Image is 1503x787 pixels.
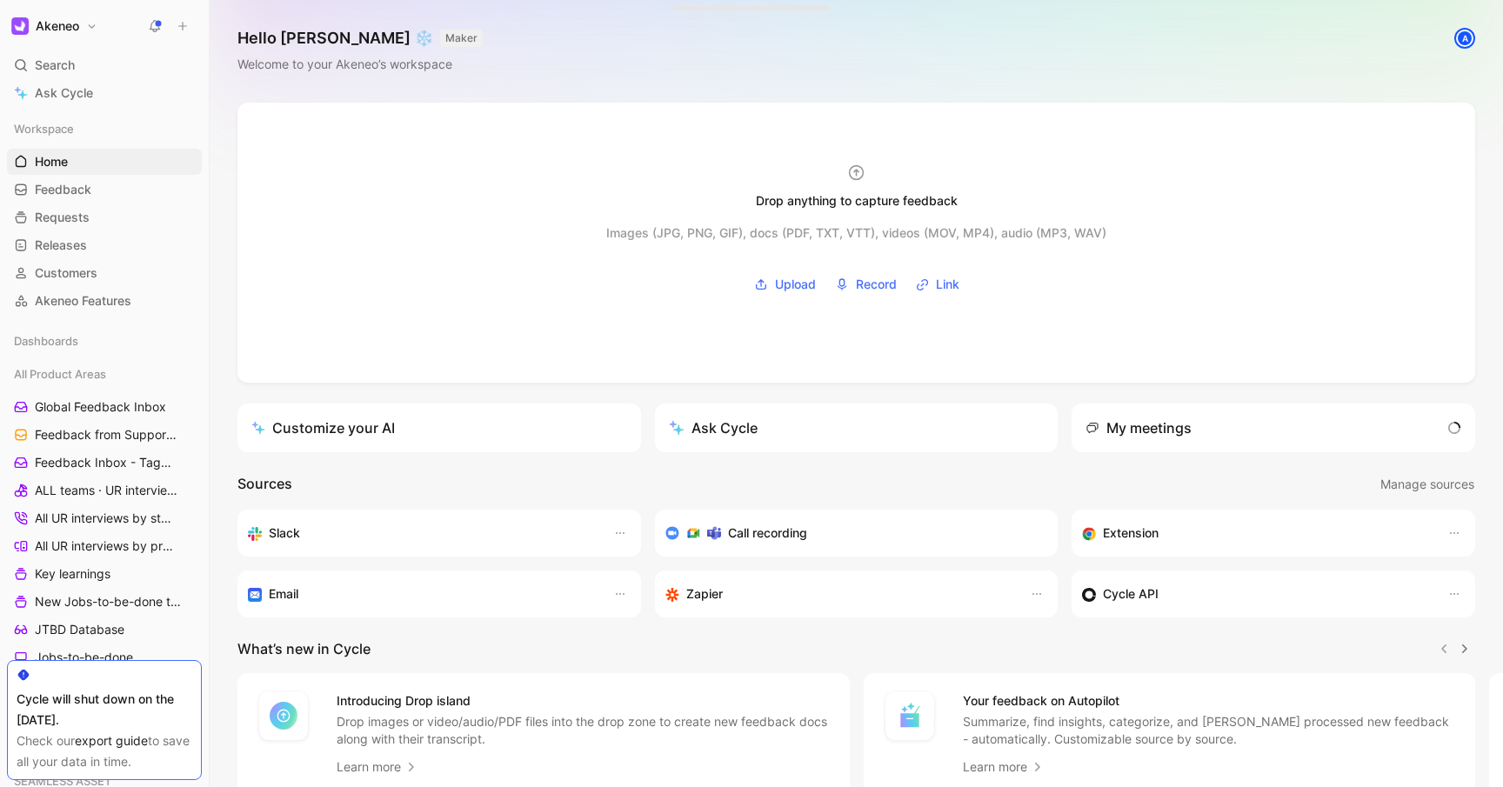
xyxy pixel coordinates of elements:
div: Workspace [7,116,202,142]
button: AkeneoAkeneo [7,14,102,38]
h3: Zapier [686,584,723,604]
span: Key learnings [35,565,110,583]
a: Releases [7,232,202,258]
h3: Slack [269,523,300,544]
a: Requests [7,204,202,230]
h3: Call recording [728,523,807,544]
h3: Email [269,584,298,604]
a: Jobs-to-be-done [7,644,202,670]
div: Dashboards [7,328,202,354]
a: Customers [7,260,202,286]
a: All UR interviews by status [7,505,202,531]
a: Akeneo Features [7,288,202,314]
span: Workspace [14,120,74,137]
span: Manage sources [1380,474,1474,495]
a: JTBD Database [7,617,202,643]
span: Jobs-to-be-done [35,649,133,666]
button: MAKER [440,30,483,47]
div: All Product Areas [7,361,202,387]
span: All Product Areas [14,365,106,383]
span: Link [936,274,959,295]
h4: Your feedback on Autopilot [963,690,1455,711]
div: Record & transcribe meetings from Zoom, Meet & Teams. [665,523,1034,544]
button: Manage sources [1379,473,1475,496]
span: All UR interviews by projects [35,537,179,555]
a: Feedback [7,177,202,203]
a: ALL teams · UR interviews [7,477,202,504]
span: Releases [35,237,87,254]
div: All Product AreasGlobal Feedback InboxFeedback from Support TeamFeedback Inbox - TaggingALL teams... [7,361,202,754]
span: Dashboards [14,332,78,350]
div: A [1456,30,1473,47]
span: Akeneo Features [35,292,131,310]
span: Upload [775,274,816,295]
p: Drop images or video/audio/PDF files into the drop zone to create new feedback docs along with th... [337,713,829,748]
span: ALL teams · UR interviews [35,482,178,499]
a: Learn more [337,757,418,777]
a: Customize your AI [237,404,641,452]
button: Link [910,271,965,297]
span: Global Feedback Inbox [35,398,166,416]
span: All UR interviews by status [35,510,178,527]
div: Capture feedback from thousands of sources with Zapier (survey results, recordings, sheets, etc). [665,584,1013,604]
a: Global Feedback Inbox [7,394,202,420]
a: Ask Cycle [7,80,202,106]
a: New Jobs-to-be-done to review ([PERSON_NAME]) [7,589,202,615]
div: Capture feedback from anywhere on the web [1082,523,1430,544]
h4: Introducing Drop island [337,690,829,711]
h3: Extension [1103,523,1159,544]
h2: Sources [237,473,292,496]
div: Drop anything to capture feedback [756,190,958,211]
h3: Cycle API [1103,584,1159,604]
p: Summarize, find insights, categorize, and [PERSON_NAME] processed new feedback - automatically. C... [963,713,1455,748]
a: Key learnings [7,561,202,587]
a: Learn more [963,757,1045,777]
a: export guide [75,733,148,748]
div: Cycle will shut down on the [DATE]. [17,689,192,730]
span: Feedback from Support Team [35,426,180,444]
span: Home [35,153,68,170]
span: Feedback [35,181,91,198]
div: Forward emails to your feedback inbox [248,584,596,604]
span: Record [856,274,897,295]
div: Images (JPG, PNG, GIF), docs (PDF, TXT, VTT), videos (MOV, MP4), audio (MP3, WAV) [606,223,1106,243]
div: My meetings [1085,417,1192,438]
div: Sync customers & send feedback from custom sources. Get inspired by our favorite use case [1082,584,1430,604]
h1: Akeneo [36,18,79,34]
button: Upload [748,271,822,297]
a: Feedback Inbox - Tagging [7,450,202,476]
span: Search [35,55,75,76]
span: New Jobs-to-be-done to review ([PERSON_NAME]) [35,593,186,610]
img: Akeneo [11,17,29,35]
div: Welcome to your Akeneo’s workspace [237,54,483,75]
a: All UR interviews by projects [7,533,202,559]
span: Requests [35,209,90,226]
div: Sync your customers, send feedback and get updates in Slack [248,523,596,544]
div: Ask Cycle [669,417,758,438]
span: Feedback Inbox - Tagging [35,454,178,471]
div: Check our to save all your data in time. [17,730,192,772]
button: Record [829,271,903,297]
div: Customize your AI [251,417,395,438]
span: Customers [35,264,97,282]
div: Dashboards [7,328,202,359]
h1: Hello [PERSON_NAME] ❄️ [237,28,483,49]
span: Ask Cycle [35,83,93,103]
a: Feedback from Support Team [7,422,202,448]
a: Home [7,149,202,175]
button: Ask Cycle [655,404,1059,452]
span: JTBD Database [35,621,124,638]
h2: What’s new in Cycle [237,638,371,659]
div: Search [7,52,202,78]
